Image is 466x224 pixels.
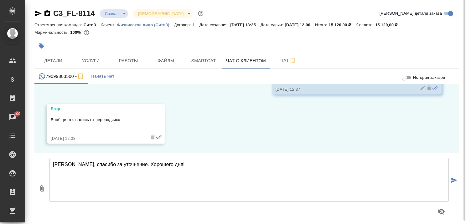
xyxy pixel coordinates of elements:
[51,135,143,142] div: [DATE] 12:38
[76,57,106,65] span: Услуги
[34,23,84,27] p: Ответственная команда:
[189,57,219,65] span: Smartcat
[192,23,199,27] p: 1
[174,23,193,27] p: Договор:
[151,57,181,65] span: Файлы
[117,23,174,27] p: Физическое лицо (Сити3)
[88,69,117,84] button: Начать чат
[289,57,297,64] svg: Подписаться
[34,10,42,17] button: Скопировать ссылку для ЯМессенджера
[136,11,185,16] button: [DEMOGRAPHIC_DATA]
[34,69,459,84] div: simple tabs example
[226,57,266,65] span: Чат с клиентом
[355,23,375,27] p: К оплате:
[38,57,68,65] span: Детали
[199,23,230,27] p: Дата создания:
[230,23,261,27] p: [DATE] 13:35
[2,109,23,125] a: 100
[70,30,82,35] p: 100%
[261,23,285,27] p: Дата сдачи:
[285,23,315,27] p: [DATE] 12:00
[34,30,70,35] p: Маржинальность:
[38,73,84,80] div: 79099803500 (Егор) - (undefined)
[315,23,329,27] p: Итого:
[44,10,51,17] button: Скопировать ссылку
[51,106,143,112] div: Егор
[273,57,303,64] span: Чат
[34,39,48,53] button: Добавить тэг
[375,23,402,27] p: 15 120,00 ₽
[84,23,101,27] p: Сити3
[117,22,174,27] a: Физическое лицо (Сити3)
[192,22,199,27] a: 1
[133,9,193,18] div: Создан
[77,73,84,80] svg: Подписаться
[380,10,442,17] span: [PERSON_NAME] детали заказа
[82,28,91,37] button: 0.00 RUB;
[329,23,355,27] p: 15 120,00 ₽
[51,117,143,123] p: Вообще отказались от переводчика
[53,9,95,18] a: C3_FL-8114
[100,9,128,18] div: Создан
[101,23,117,27] p: Клиент:
[10,111,24,117] span: 100
[276,86,420,93] div: [DATE] 12:37
[91,73,114,80] span: Начать чат
[413,74,445,81] span: История заказов
[103,11,121,16] button: Создан
[113,57,143,65] span: Работы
